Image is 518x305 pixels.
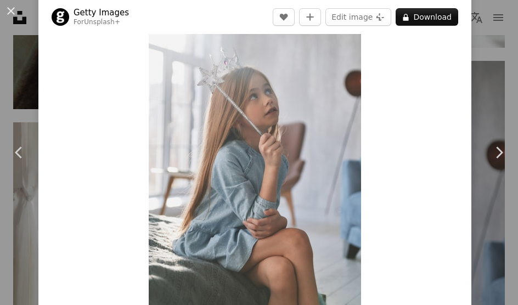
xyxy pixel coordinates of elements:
[480,100,518,205] a: Next
[84,18,120,26] a: Unsplash+
[52,8,69,26] img: Go to Getty Images's profile
[396,8,458,26] button: Download
[299,8,321,26] button: Add to Collection
[273,8,295,26] button: Like
[325,8,391,26] button: Edit image
[74,7,129,18] a: Getty Images
[74,18,129,27] div: For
